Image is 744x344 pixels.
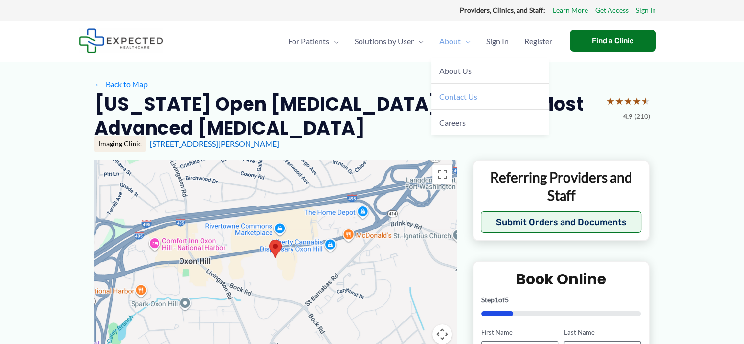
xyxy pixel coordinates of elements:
span: Solutions by User [355,24,414,58]
span: Menu Toggle [461,24,471,58]
a: Find a Clinic [570,30,656,52]
span: (210) [634,110,650,123]
span: ★ [641,92,650,110]
span: Register [524,24,552,58]
a: [STREET_ADDRESS][PERSON_NAME] [150,139,279,148]
a: Careers [431,110,549,135]
span: About Us [439,66,472,75]
a: Learn More [553,4,588,17]
p: Referring Providers and Staff [481,168,642,204]
span: ← [94,79,104,89]
strong: Providers, Clinics, and Staff: [460,6,545,14]
a: Solutions by UserMenu Toggle [347,24,431,58]
span: ★ [624,92,632,110]
span: Sign In [486,24,509,58]
button: Submit Orders and Documents [481,211,642,233]
a: Get Access [595,4,629,17]
span: Contact Us [439,92,477,101]
label: Last Name [564,328,641,337]
nav: Primary Site Navigation [280,24,560,58]
span: For Patients [288,24,329,58]
span: Menu Toggle [414,24,424,58]
a: Sign In [478,24,517,58]
img: Expected Healthcare Logo - side, dark font, small [79,28,163,53]
button: Toggle fullscreen view [432,165,452,184]
h2: Book Online [481,270,641,289]
span: 5 [505,296,509,304]
a: Register [517,24,560,58]
h2: [US_STATE] Open [MEDICAL_DATA] – World’s Most Advanced [MEDICAL_DATA] [94,92,598,140]
span: About [439,24,461,58]
label: First Name [481,328,558,337]
a: About Us [431,58,549,84]
a: AboutMenu Toggle [431,24,478,58]
span: Menu Toggle [329,24,339,58]
span: Careers [439,118,466,127]
div: Imaging Clinic [94,136,146,152]
span: 1 [495,296,498,304]
a: Contact Us [431,84,549,110]
span: 4.9 [623,110,632,123]
span: ★ [606,92,615,110]
a: Sign In [636,4,656,17]
a: ←Back to Map [94,77,148,92]
span: ★ [632,92,641,110]
a: For PatientsMenu Toggle [280,24,347,58]
button: Map camera controls [432,324,452,344]
p: Step of [481,297,641,303]
span: ★ [615,92,624,110]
